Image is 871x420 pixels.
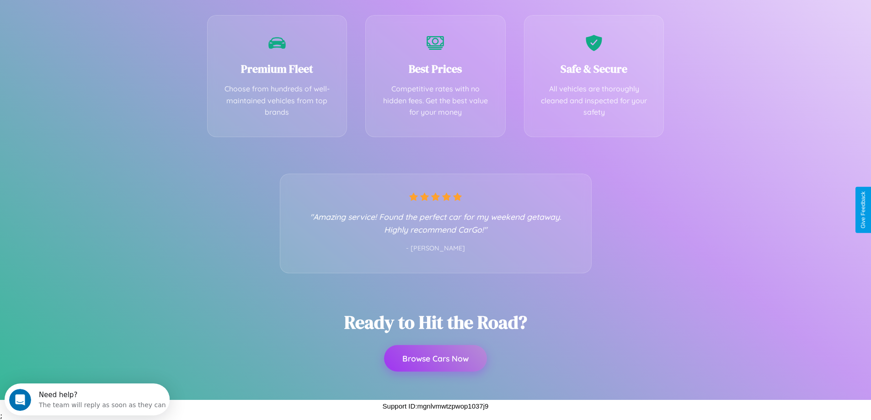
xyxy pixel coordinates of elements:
[4,4,170,29] div: Open Intercom Messenger
[379,83,492,118] p: Competitive rates with no hidden fees. Get the best value for your money
[379,61,492,76] h3: Best Prices
[299,210,573,236] p: "Amazing service! Found the perfect car for my weekend getaway. Highly recommend CarGo!"
[34,15,161,25] div: The team will reply as soon as they can
[221,83,333,118] p: Choose from hundreds of well-maintained vehicles from top brands
[384,345,487,372] button: Browse Cars Now
[221,61,333,76] h3: Premium Fleet
[538,83,650,118] p: All vehicles are thoroughly cleaned and inspected for your safety
[538,61,650,76] h3: Safe & Secure
[9,389,31,411] iframe: Intercom live chat
[383,400,489,412] p: Support ID: mgnlvmwtzpwop1037j9
[34,8,161,15] div: Need help?
[5,383,170,415] iframe: Intercom live chat discovery launcher
[860,191,866,229] div: Give Feedback
[299,243,573,255] p: - [PERSON_NAME]
[344,310,527,335] h2: Ready to Hit the Road?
